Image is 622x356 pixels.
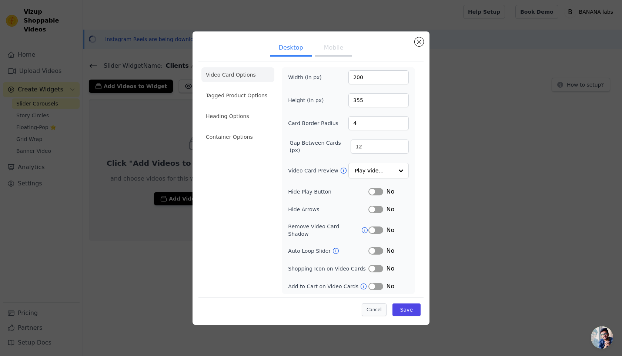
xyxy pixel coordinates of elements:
[288,120,338,127] label: Card Border Radius
[288,167,340,174] label: Video Card Preview
[288,188,368,195] label: Hide Play Button
[288,97,328,104] label: Height (in px)
[386,205,394,214] span: No
[270,40,312,57] button: Desktop
[288,74,328,81] label: Width (in px)
[288,265,368,272] label: Shopping Icon on Video Cards
[386,226,394,235] span: No
[201,109,274,124] li: Heading Options
[386,187,394,196] span: No
[201,67,274,82] li: Video Card Options
[288,206,368,213] label: Hide Arrows
[386,246,394,255] span: No
[386,282,394,291] span: No
[362,303,387,316] button: Cancel
[315,40,352,57] button: Mobile
[201,88,274,103] li: Tagged Product Options
[415,37,424,46] button: Close modal
[288,283,360,290] label: Add to Cart on Video Cards
[386,264,394,273] span: No
[201,130,274,144] li: Container Options
[290,139,351,154] label: Gap Between Cards (px)
[392,303,421,316] button: Save
[288,223,361,238] label: Remove Video Card Shadow
[288,247,332,255] label: Auto Loop Slider
[591,326,613,349] div: Open chat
